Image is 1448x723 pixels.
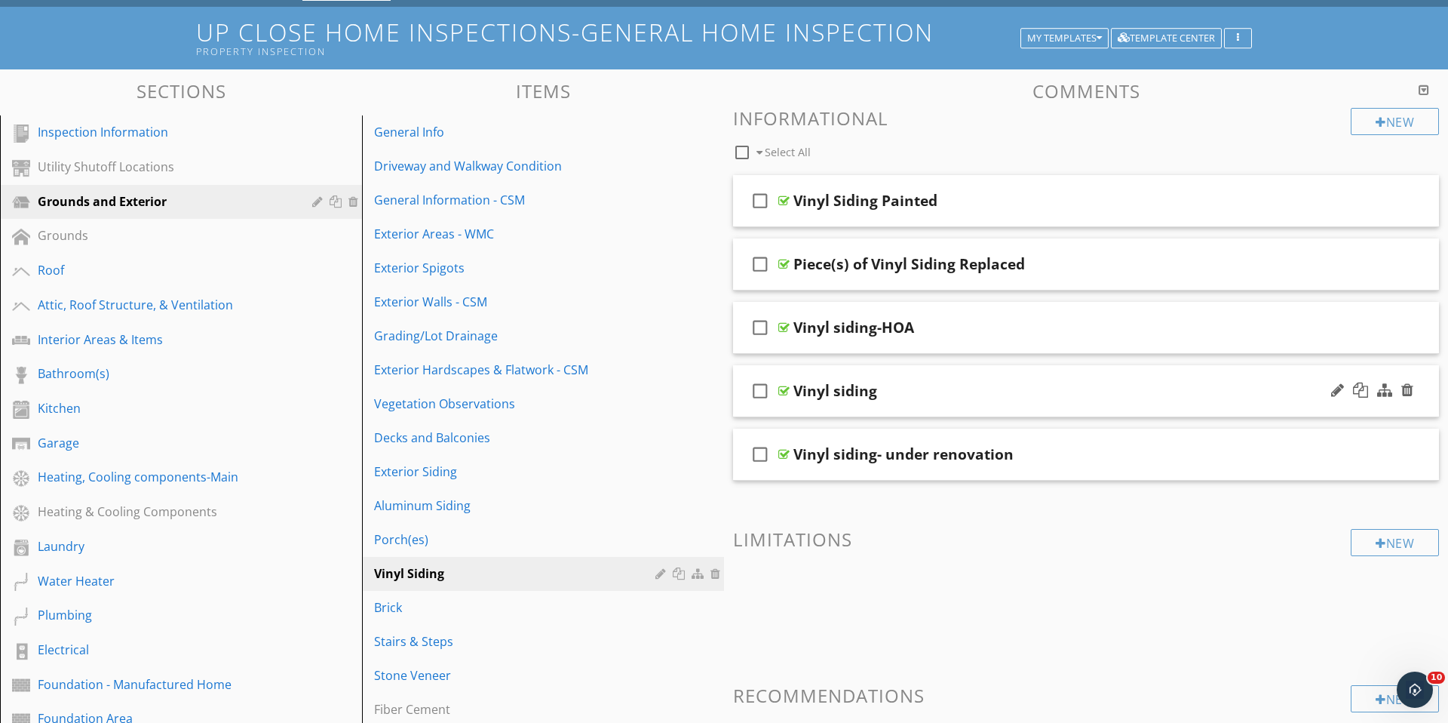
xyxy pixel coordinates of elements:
div: Vinyl Siding [374,565,660,583]
div: Exterior Areas - WMC [374,225,660,243]
div: Fiber Cement [374,700,660,718]
div: New [1351,529,1439,556]
div: Vinyl siding- under renovation [793,445,1014,463]
h1: Up Close Home Inspections-General Home Inspection [196,19,1252,57]
div: Exterior Walls - CSM [374,293,660,311]
div: Driveway and Walkway Condition [374,157,660,175]
h3: Items [362,81,724,101]
div: Vinyl siding [793,382,877,400]
div: Garage [38,434,290,452]
div: New [1351,685,1439,712]
div: Grading/Lot Drainage [374,327,660,345]
h3: Recommendations [733,685,1439,706]
div: Template Center [1118,33,1215,44]
div: Stairs & Steps [374,632,660,651]
div: Exterior Hardscapes & Flatwork - CSM [374,361,660,379]
div: Inspection Information [38,123,290,141]
div: Property Inspection [196,45,1026,57]
h3: Comments [733,81,1439,101]
a: Template Center [1111,30,1222,44]
div: Aluminum Siding [374,497,660,515]
i: check_box_outline_blank [748,309,772,346]
div: Exterior Siding [374,463,660,481]
div: Foundation - Manufactured Home [38,675,290,694]
button: Template Center [1111,28,1222,49]
div: Grounds and Exterior [38,192,290,211]
div: Decks and Balconies [374,429,660,447]
iframe: Intercom live chat [1397,672,1433,708]
div: Electrical [38,641,290,659]
i: check_box_outline_blank [748,373,772,409]
div: Heating, Cooling components-Main [38,468,290,486]
div: Porch(es) [374,531,660,549]
div: Laundry [38,537,290,555]
div: General Info [374,123,660,141]
div: Brick [374,598,660,617]
h3: Limitations [733,529,1439,549]
div: Roof [38,261,290,279]
div: Vinyl Siding Painted [793,192,937,210]
div: Vinyl siding-HOA [793,318,914,337]
div: Vegetation Observations [374,395,660,413]
div: Kitchen [38,399,290,417]
span: 10 [1428,672,1445,684]
div: Interior Areas & Items [38,331,290,349]
h3: Informational [733,108,1439,128]
i: check_box_outline_blank [748,183,772,219]
div: Attic, Roof Structure, & Ventilation [38,296,290,314]
div: Water Heater [38,572,290,590]
div: My Templates [1027,33,1102,44]
div: Grounds [38,226,290,245]
i: check_box_outline_blank [748,246,772,282]
div: Piece(s) of Vinyl Siding Replaced [793,255,1025,273]
div: General Information - CSM [374,191,660,209]
button: My Templates [1020,28,1109,49]
div: New [1351,108,1439,135]
div: Stone Veneer [374,666,660,685]
span: Select All [765,145,811,159]
div: Exterior Spigots [374,259,660,277]
i: check_box_outline_blank [748,436,772,472]
div: Bathroom(s) [38,365,290,383]
div: Plumbing [38,606,290,624]
div: Heating & Cooling Components [38,503,290,521]
div: Utility Shutoff Locations [38,158,290,176]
